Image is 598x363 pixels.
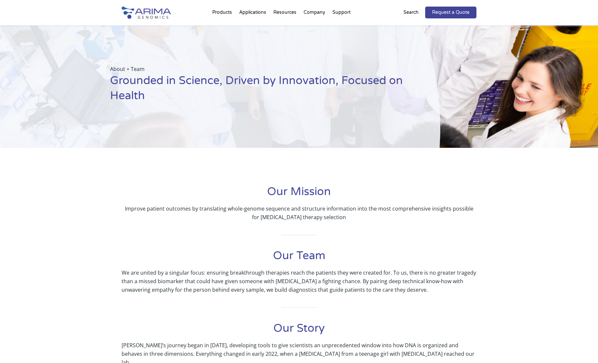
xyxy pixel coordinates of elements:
h1: Grounded in Science, Driven by Innovation, Focused on Health [110,73,407,108]
h1: Our Mission [122,184,476,204]
a: Request a Quote [425,7,476,18]
p: We are united by a singular focus: ensuring breakthrough therapies reach the patients they were c... [122,268,476,294]
h1: Our Story [122,321,476,341]
p: Search [403,8,419,17]
p: Improve patient outcomes by translating whole-genome sequence and structure information into the ... [122,204,476,221]
img: Arima-Genomics-logo [122,7,171,19]
h1: Our Team [122,248,476,268]
p: About + Team [110,65,407,73]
